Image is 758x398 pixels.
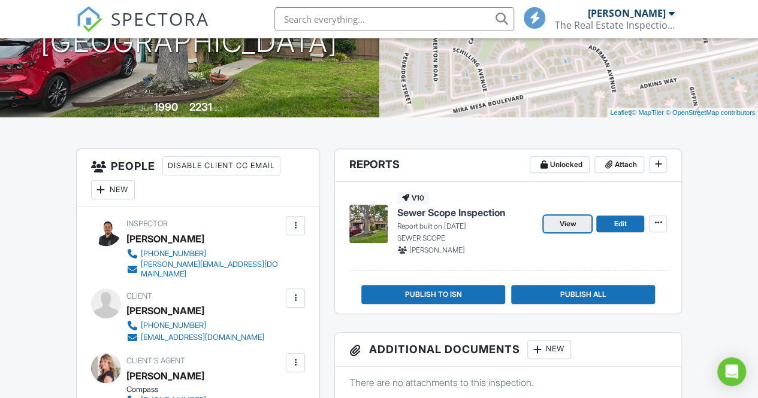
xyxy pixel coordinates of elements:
[349,376,667,389] p: There are no attachments to this inspection.
[76,6,102,32] img: The Best Home Inspection Software - Spectora
[588,7,666,19] div: [PERSON_NAME]
[126,248,283,260] a: [PHONE_NUMBER]
[632,109,664,116] a: © MapTiler
[141,333,264,342] div: [EMAIL_ADDRESS][DOMAIN_NAME]
[607,108,758,118] div: |
[162,156,280,175] div: Disable Client CC Email
[126,230,204,248] div: [PERSON_NAME]
[214,104,231,113] span: sq. ft.
[91,180,135,199] div: New
[76,16,209,41] a: SPECTORA
[141,321,206,330] div: [PHONE_NUMBER]
[274,7,514,31] input: Search everything...
[126,385,293,394] div: Compass
[126,320,264,332] a: [PHONE_NUMBER]
[126,291,152,300] span: Client
[126,332,264,344] a: [EMAIL_ADDRESS][DOMAIN_NAME]
[666,109,755,116] a: © OpenStreetMap contributors
[154,101,178,113] div: 1990
[717,357,746,386] div: Open Intercom Messenger
[139,104,152,113] span: Built
[141,260,283,279] div: [PERSON_NAME][EMAIL_ADDRESS][DOMAIN_NAME]
[126,367,204,385] a: [PERSON_NAME]
[126,302,204,320] div: [PERSON_NAME]
[126,219,168,228] span: Inspector
[189,101,212,113] div: 2231
[126,356,185,365] span: Client's Agent
[111,6,209,31] span: SPECTORA
[126,260,283,279] a: [PERSON_NAME][EMAIL_ADDRESS][DOMAIN_NAME]
[555,19,675,31] div: The Real Estate Inspection Company
[527,340,571,359] div: New
[335,333,681,367] h3: Additional Documents
[141,249,206,259] div: [PHONE_NUMBER]
[77,149,320,207] h3: People
[610,109,630,116] a: Leaflet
